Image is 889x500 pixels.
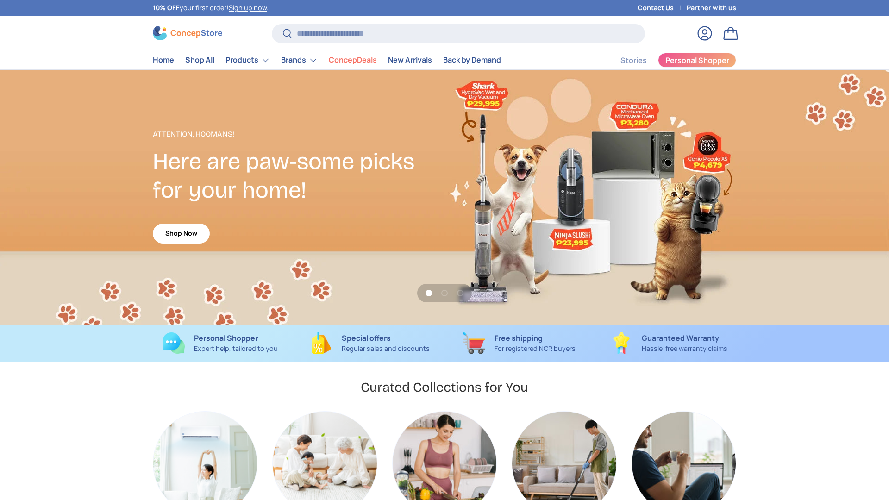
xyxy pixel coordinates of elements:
strong: Special offers [342,333,391,343]
h2: Curated Collections for You [361,379,528,396]
strong: 10% OFF [153,3,180,12]
p: Hassle-free warranty claims [642,344,727,354]
strong: Personal Shopper [194,333,258,343]
a: Home [153,51,174,69]
a: Stories [620,51,647,69]
p: For registered NCR buyers [495,344,576,354]
nav: Primary [153,51,501,69]
a: Free shipping For registered NCR buyers [452,332,587,354]
a: Contact Us [638,3,687,13]
a: Sign up now [229,3,267,12]
nav: Secondary [598,51,736,69]
strong: Guaranteed Warranty [642,333,719,343]
a: Shop All [185,51,214,69]
a: Shop Now [153,224,210,244]
a: Partner with us [687,3,736,13]
p: Regular sales and discounts [342,344,430,354]
a: Guaranteed Warranty Hassle-free warranty claims [601,332,736,354]
a: Personal Shopper [658,53,736,68]
strong: Free shipping [495,333,543,343]
p: Attention, Hoomans! [153,129,444,140]
p: Expert help, tailored to you [194,344,278,354]
a: New Arrivals [388,51,432,69]
a: Back by Demand [443,51,501,69]
img: ConcepStore [153,26,222,40]
summary: Brands [275,51,323,69]
a: Personal Shopper Expert help, tailored to you [153,332,288,354]
summary: Products [220,51,275,69]
a: ConcepDeals [329,51,377,69]
a: Brands [281,51,318,69]
h2: Here are paw-some picks for your home! [153,147,444,205]
span: Personal Shopper [665,56,729,64]
p: your first order! . [153,3,269,13]
a: Products [225,51,270,69]
a: Special offers Regular sales and discounts [302,332,437,354]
